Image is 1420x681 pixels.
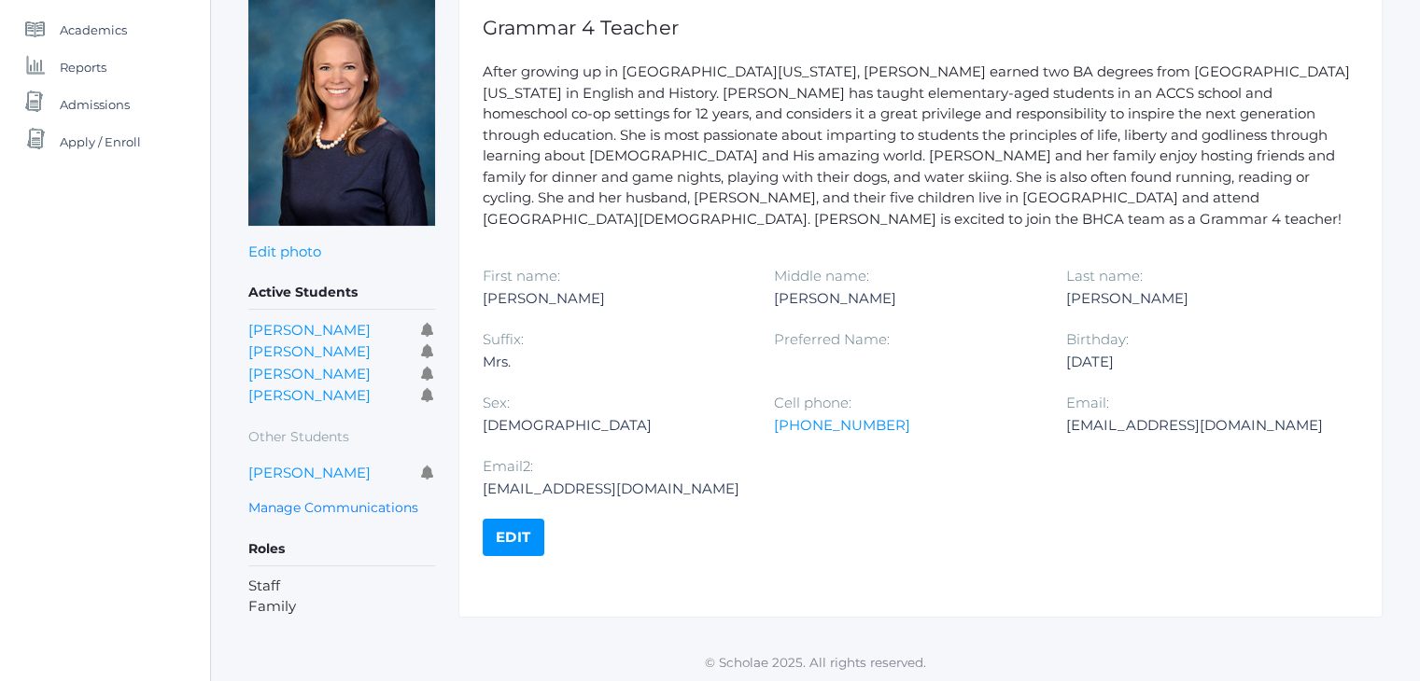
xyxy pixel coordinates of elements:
[1066,394,1109,411] label: Email:
[248,386,371,404] a: [PERSON_NAME]
[483,17,1358,38] h1: Grammar 4 Teacher
[211,653,1420,672] p: © Scholae 2025. All rights reserved.
[774,267,869,285] label: Middle name:
[248,464,371,481] a: [PERSON_NAME]
[483,330,524,348] label: Suffix:
[248,365,371,382] a: [PERSON_NAME]
[60,11,127,49] span: Academics
[483,478,746,500] div: [EMAIL_ADDRESS][DOMAIN_NAME]
[248,321,371,339] a: [PERSON_NAME]
[421,466,435,479] i: Receives communications for this student
[1066,351,1329,373] div: [DATE]
[483,267,560,285] label: First name:
[248,342,371,360] a: [PERSON_NAME]
[1066,267,1143,285] label: Last name:
[483,414,746,437] div: [DEMOGRAPHIC_DATA]
[60,49,106,86] span: Reports
[483,457,533,475] label: Email2:
[421,323,435,337] i: Receives communications for this student
[248,534,435,565] h5: Roles
[774,287,1037,310] div: [PERSON_NAME]
[60,123,141,160] span: Apply / Enroll
[774,330,890,348] label: Preferred Name:
[421,344,435,358] i: Receives communications for this student
[248,497,418,519] a: Manage Communications
[483,287,746,310] div: [PERSON_NAME]
[483,394,510,411] label: Sex:
[774,416,910,434] a: [PHONE_NUMBER]
[248,576,435,597] li: Staff
[1066,414,1329,437] div: [EMAIL_ADDRESS][DOMAIN_NAME]
[60,86,130,123] span: Admissions
[248,422,435,452] h5: Other Students
[248,243,321,260] a: Edit photo
[1066,330,1129,348] label: Birthday:
[421,388,435,402] i: Receives communications for this student
[483,351,746,373] div: Mrs.
[421,367,435,381] i: Receives communications for this student
[1066,287,1329,310] div: [PERSON_NAME]
[774,394,851,411] label: Cell phone:
[483,519,544,556] a: Edit
[248,277,435,309] h5: Active Students
[248,596,435,618] li: Family
[483,62,1358,229] p: After growing up in [GEOGRAPHIC_DATA][US_STATE], [PERSON_NAME] earned two BA degrees from [GEOGRA...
